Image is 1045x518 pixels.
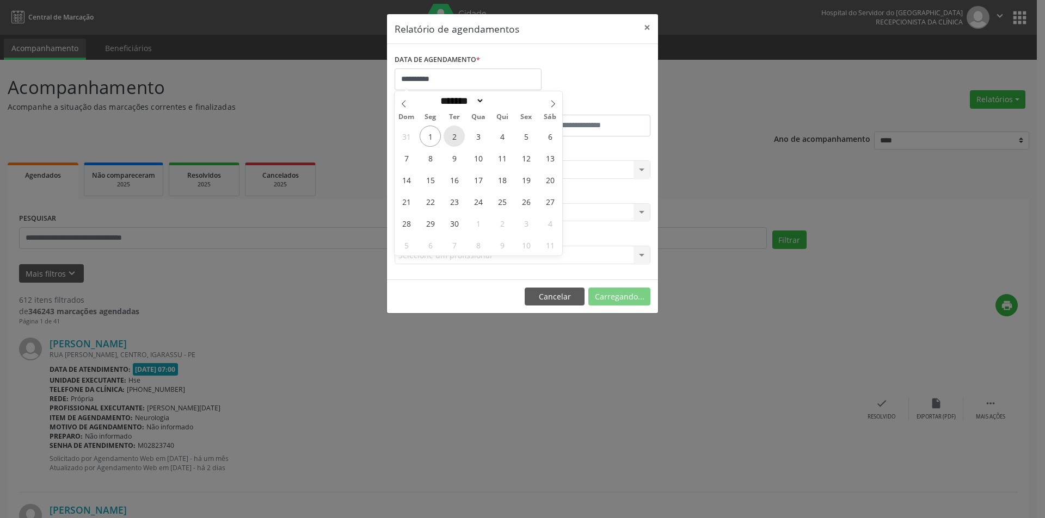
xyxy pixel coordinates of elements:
span: Setembro 21, 2025 [396,191,417,212]
span: Setembro 5, 2025 [515,126,537,147]
span: Setembro 14, 2025 [396,169,417,190]
span: Ter [442,114,466,121]
span: Setembro 11, 2025 [491,147,513,168]
span: Setembro 6, 2025 [539,126,561,147]
span: Qua [466,114,490,121]
span: Outubro 9, 2025 [491,234,513,255]
span: Setembro 24, 2025 [468,191,489,212]
span: Outubro 2, 2025 [491,213,513,234]
span: Setembro 28, 2025 [396,213,417,234]
span: Setembro 9, 2025 [444,147,465,168]
h5: Relatório de agendamentos [395,22,519,36]
span: Setembro 30, 2025 [444,213,465,234]
span: Setembro 22, 2025 [420,191,441,212]
span: Outubro 5, 2025 [396,234,417,255]
span: Outubro 4, 2025 [539,213,561,234]
button: Cancelar [525,288,585,306]
span: Setembro 8, 2025 [420,147,441,168]
span: Setembro 3, 2025 [468,126,489,147]
input: Year [484,95,520,107]
span: Setembro 2, 2025 [444,126,465,147]
span: Outubro 11, 2025 [539,234,561,255]
span: Seg [419,114,442,121]
span: Setembro 15, 2025 [420,169,441,190]
span: Setembro 13, 2025 [539,147,561,168]
span: Dom [395,114,419,121]
span: Setembro 23, 2025 [444,191,465,212]
span: Setembro 16, 2025 [444,169,465,190]
span: Outubro 6, 2025 [420,234,441,255]
label: ATÉ [525,98,650,115]
span: Setembro 25, 2025 [491,191,513,212]
span: Setembro 12, 2025 [515,147,537,168]
span: Outubro 3, 2025 [515,213,537,234]
span: Outubro 10, 2025 [515,234,537,255]
select: Month [437,95,484,107]
span: Setembro 10, 2025 [468,147,489,168]
span: Setembro 4, 2025 [491,126,513,147]
span: Sáb [538,114,562,121]
span: Setembro 17, 2025 [468,169,489,190]
span: Setembro 26, 2025 [515,191,537,212]
span: Outubro 8, 2025 [468,234,489,255]
span: Setembro 29, 2025 [420,213,441,234]
span: Outubro 7, 2025 [444,234,465,255]
span: Qui [490,114,514,121]
span: Outubro 1, 2025 [468,213,489,234]
span: Sex [514,114,538,121]
label: DATA DE AGENDAMENTO [395,52,480,68]
span: Setembro 7, 2025 [396,147,417,168]
span: Setembro 19, 2025 [515,169,537,190]
span: Setembro 27, 2025 [539,191,561,212]
span: Setembro 18, 2025 [491,169,513,190]
span: Setembro 1, 2025 [420,126,441,147]
span: Setembro 20, 2025 [539,169,561,190]
span: Agosto 31, 2025 [396,126,417,147]
button: Close [636,14,658,41]
button: Carregando... [588,288,650,306]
